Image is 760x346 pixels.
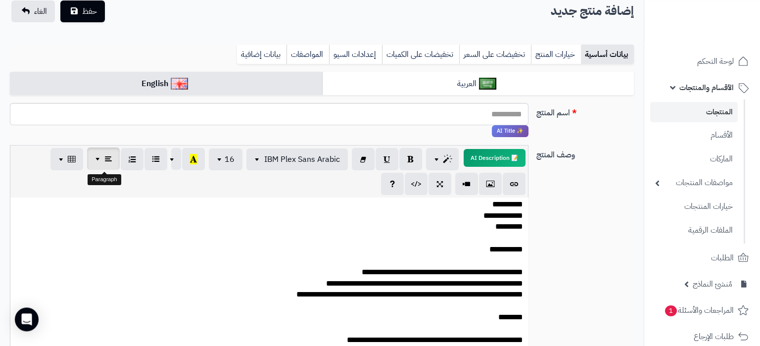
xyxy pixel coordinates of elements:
[246,148,348,170] button: IBM Plex Sans Arabic
[34,5,47,17] span: الغاء
[679,81,734,95] span: الأقسام والمنتجات
[665,305,677,316] span: 1
[650,220,738,241] a: الملفات الرقمية
[329,45,382,64] a: إعدادات السيو
[650,102,738,122] a: المنتجات
[531,45,581,64] a: خيارات المنتج
[10,72,322,96] a: English
[322,72,634,96] a: العربية
[532,103,638,119] label: اسم المنتج
[697,54,734,68] span: لوحة التحكم
[237,45,286,64] a: بيانات إضافية
[82,5,97,17] span: حفظ
[650,246,754,270] a: الطلبات
[650,172,738,194] a: مواصفات المنتجات
[88,174,121,185] div: Paragraph
[650,148,738,170] a: الماركات
[581,45,634,64] a: بيانات أساسية
[286,45,329,64] a: المواصفات
[11,0,55,22] a: الغاء
[694,330,734,344] span: طلبات الإرجاع
[664,303,734,317] span: المراجعات والأسئلة
[15,307,39,331] div: Open Intercom Messenger
[225,153,235,165] span: 16
[60,0,105,22] button: حفظ
[464,149,525,167] button: 📝 AI Description
[479,78,496,90] img: العربية
[492,125,528,137] span: انقر لاستخدام رفيقك الذكي
[171,78,188,90] img: English
[532,145,638,161] label: وصف المنتج
[711,251,734,265] span: الطلبات
[264,153,340,165] span: IBM Plex Sans Arabic
[209,148,242,170] button: 16
[650,125,738,146] a: الأقسام
[650,49,754,73] a: لوحة التحكم
[382,45,459,64] a: تخفيضات على الكميات
[459,45,531,64] a: تخفيضات على السعر
[650,298,754,322] a: المراجعات والأسئلة1
[551,1,634,21] h2: إضافة منتج جديد
[693,277,732,291] span: مُنشئ النماذج
[650,196,738,217] a: خيارات المنتجات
